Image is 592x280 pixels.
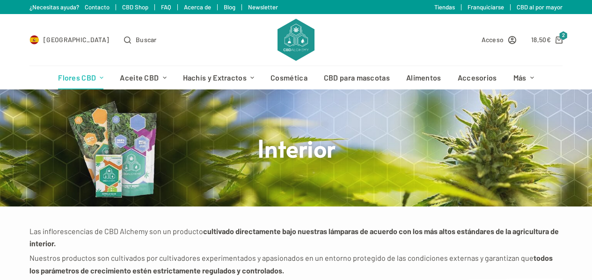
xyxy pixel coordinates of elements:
[547,36,551,44] span: €
[124,34,157,45] button: Abrir formulario de búsqueda
[136,34,157,45] span: Buscar
[482,34,504,45] span: Acceso
[122,3,148,11] a: CBD Shop
[482,34,517,45] a: Acceso
[29,3,110,11] a: ¿Necesitas ayuda? Contacto
[29,227,559,248] strong: cultivado directamente bajo nuestras lámparas de acuerdo con los más altos estándares de la agric...
[315,66,398,89] a: CBD para mascotas
[449,66,505,89] a: Accesorios
[224,3,235,11] a: Blog
[184,3,211,11] a: Acerca de
[29,225,563,250] p: Las inflorescencias de CBD Alchemy son un producto
[468,3,504,11] a: Franquiciarse
[263,66,316,89] a: Cosmética
[531,36,551,44] bdi: 18,50
[29,35,39,44] img: ES Flag
[531,34,563,45] a: Carro de compra
[50,66,542,89] nav: Menú de cabecera
[50,66,112,89] a: Flores CBD
[44,34,109,45] span: [GEOGRAPHIC_DATA]
[161,3,171,11] a: FAQ
[398,66,449,89] a: Alimentos
[175,66,263,89] a: Hachís y Extractos
[434,3,455,11] a: Tiendas
[278,19,314,61] img: CBD Alchemy
[29,34,109,45] a: Select Country
[517,3,563,11] a: CBD al por mayor
[112,66,175,89] a: Aceite CBD
[505,66,542,89] a: Más
[121,133,472,163] h1: Interior
[29,253,553,274] strong: todos los parámetros de crecimiento estén estrictamente regulados y controlados.
[29,252,563,277] p: Nuestros productos son cultivados por cultivadores experimentados y apasionados en un entorno pro...
[248,3,278,11] a: Newsletter
[559,31,568,40] span: 2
